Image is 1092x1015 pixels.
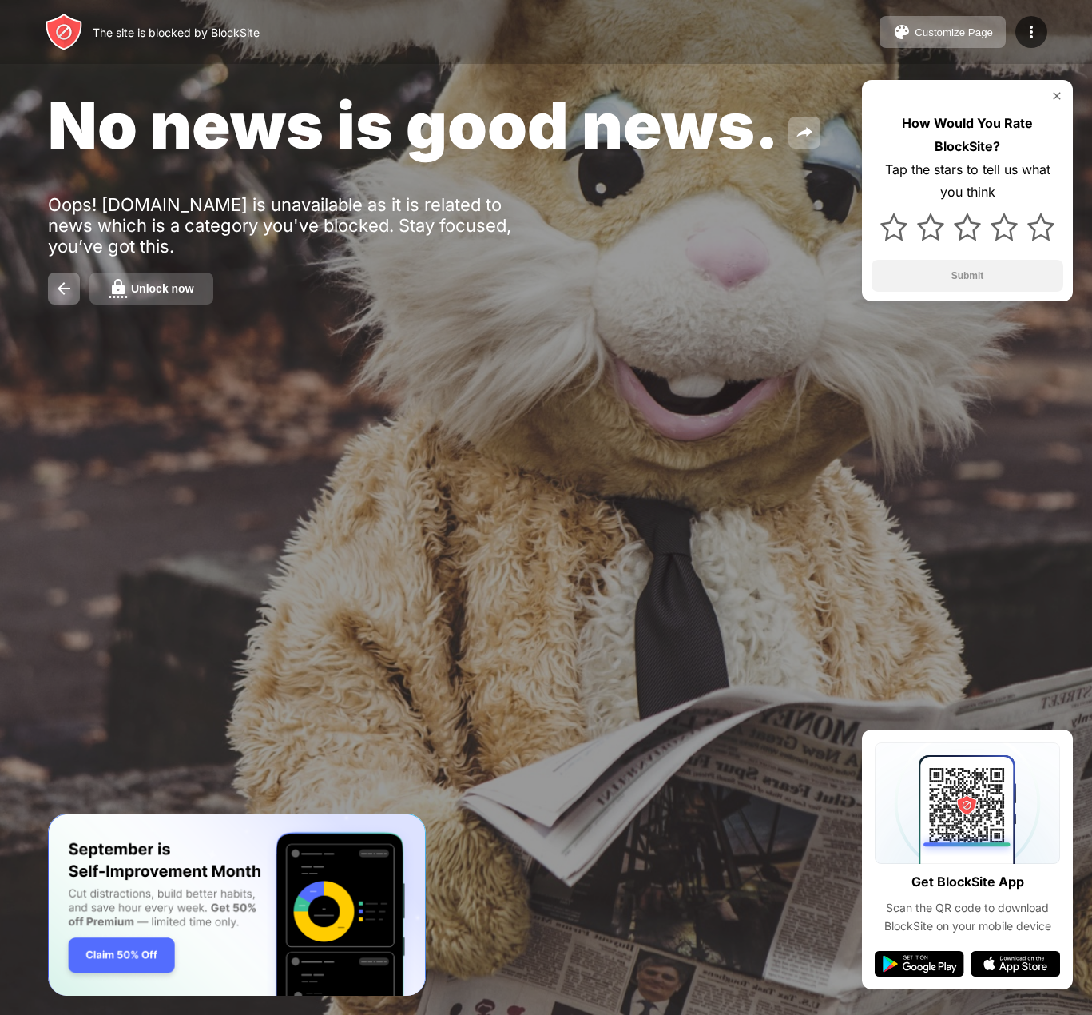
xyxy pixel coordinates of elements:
img: rate-us-close.svg [1050,90,1063,102]
button: Customize Page [880,16,1006,48]
img: app-store.svg [971,951,1060,977]
img: star.svg [991,213,1018,241]
div: Unlock now [131,282,194,295]
button: Unlock now [89,273,213,304]
img: pallet.svg [892,22,911,42]
img: star.svg [1027,213,1054,241]
img: share.svg [795,123,814,142]
div: Tap the stars to tell us what you think [872,158,1063,205]
img: password.svg [109,279,128,298]
img: qrcode.svg [875,742,1060,864]
div: Customize Page [915,26,993,38]
img: star.svg [917,213,944,241]
div: Oops! [DOMAIN_NAME] is unavailable as it is related to news which is a category you've blocked. S... [48,194,542,257]
img: back.svg [54,279,73,298]
button: Submit [872,260,1063,292]
div: The site is blocked by BlockSite [93,26,260,39]
div: How Would You Rate BlockSite? [872,112,1063,158]
img: menu-icon.svg [1022,22,1041,42]
img: star.svg [880,213,907,241]
span: No news is good news. [48,86,779,164]
div: Scan the QR code to download BlockSite on your mobile device [875,899,1060,935]
img: star.svg [954,213,981,241]
img: google-play.svg [875,951,964,977]
div: Get BlockSite App [911,870,1024,894]
img: header-logo.svg [45,13,83,51]
iframe: Banner [48,814,426,997]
